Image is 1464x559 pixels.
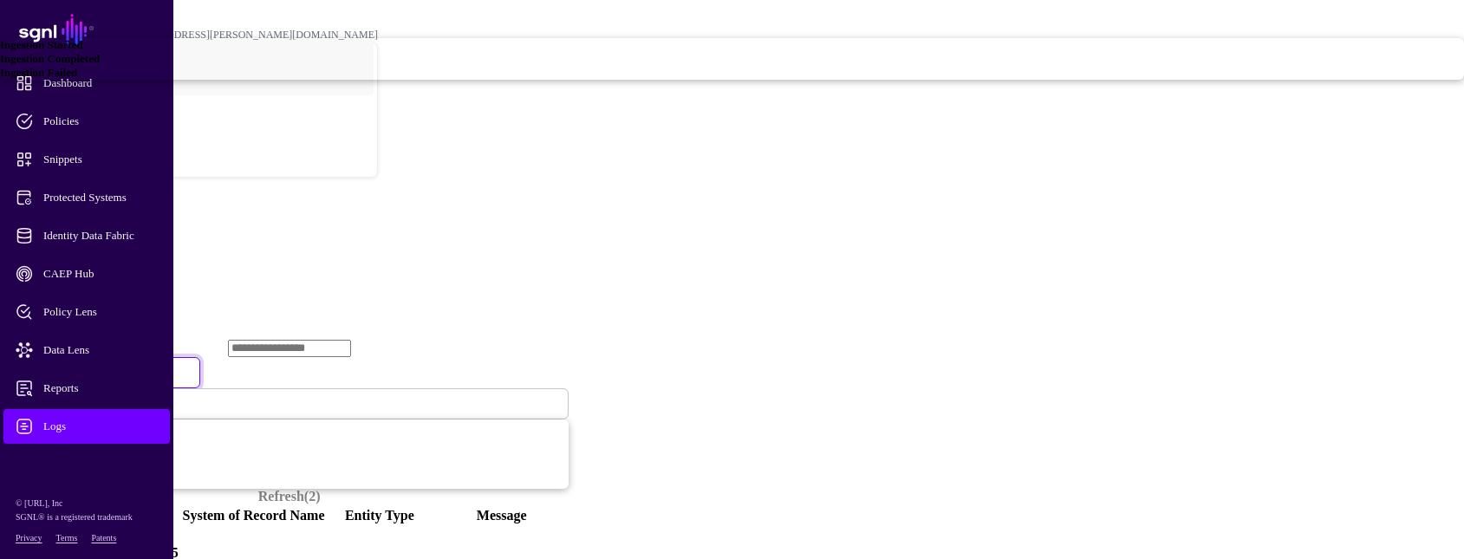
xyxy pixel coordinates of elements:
a: SGNL [10,10,163,49]
div: [PERSON_NAME][EMAIL_ADDRESS][PERSON_NAME][DOMAIN_NAME] [35,29,378,42]
a: Terms [56,533,78,543]
th: Message [433,507,569,524]
a: Snippets [3,142,170,177]
a: Admin [3,447,170,482]
th: Entity Type [327,507,432,524]
p: © [URL], Inc [16,497,158,510]
a: Data Lens [3,333,170,367]
span: Identity Data Fabric [16,227,185,244]
a: Dashboard [3,66,170,101]
a: Refresh (2) [258,489,321,504]
span: Reports [16,380,185,397]
a: CAEP Hub [3,257,170,291]
span: Policy Lens [16,303,185,321]
span: Snippets [16,151,185,168]
span: Policies [16,113,185,130]
span: Protected Systems [16,189,185,206]
p: SGNL® is a registered trademark [16,510,158,524]
th: System of Record Name [182,507,326,524]
h2: Logs [7,204,1457,227]
a: Reports [3,371,170,406]
a: Patents [91,533,116,543]
a: Identity Data Fabric [3,218,170,253]
a: Policies [3,104,170,139]
span: Data Lens [16,341,185,359]
a: Protected Systems [3,180,170,215]
div: Log out [36,151,377,164]
a: Policy Lens [3,295,170,329]
a: POC [36,90,377,146]
span: CAEP Hub [16,265,185,283]
span: Dashboard [16,75,185,92]
span: Logs [16,418,185,435]
a: Privacy [16,533,42,543]
a: Logs [3,409,170,444]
